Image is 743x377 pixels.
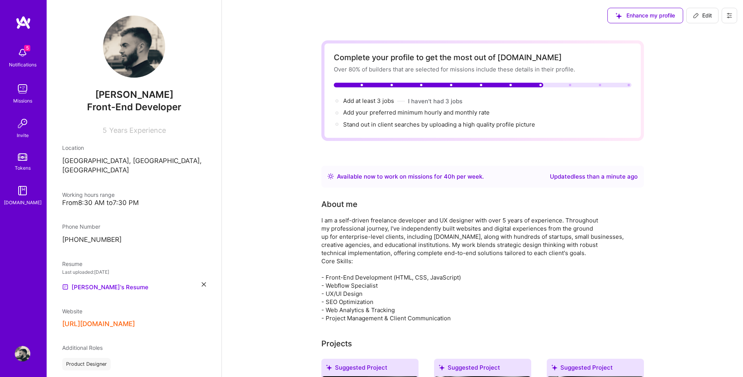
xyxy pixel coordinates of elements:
[343,97,394,104] span: Add at least 3 jobs
[693,12,712,19] span: Edit
[616,13,622,19] i: icon SuggestedTeams
[439,365,445,370] i: icon SuggestedTeams
[87,101,181,113] span: Front-End Developer
[62,89,206,101] span: [PERSON_NAME]
[103,126,107,134] span: 5
[444,173,452,180] span: 40
[15,45,30,61] img: bell
[328,173,334,179] img: Availability
[334,53,631,62] div: Complete your profile to get the most out of [DOMAIN_NAME]
[62,308,82,314] span: Website
[16,16,31,30] img: logo
[202,282,206,287] i: icon Close
[616,12,675,19] span: Enhance my profile
[62,358,111,370] div: Product Designer
[343,120,535,129] div: Stand out in client searches by uploading a high quality profile picture
[24,45,30,51] span: 5
[62,320,135,328] button: [URL][DOMAIN_NAME]
[9,61,37,69] div: Notifications
[103,16,165,78] img: User Avatar
[15,116,30,131] img: Invite
[13,97,32,105] div: Missions
[109,126,166,134] span: Years Experience
[62,235,206,245] p: [PHONE_NUMBER]
[4,198,42,207] div: [DOMAIN_NAME]
[321,198,358,210] div: About me
[15,164,31,172] div: Tokens
[321,216,632,322] div: I am a self-driven freelance developer and UX designer with over 5 years of experience. Throughou...
[62,156,206,175] p: [GEOGRAPHIC_DATA], [GEOGRAPHIC_DATA], [GEOGRAPHIC_DATA]
[62,199,206,207] div: From 8:30 AM to 7:30 PM
[62,282,148,292] a: [PERSON_NAME]'s Resume
[408,97,462,105] button: I haven't had 3 jobs
[18,153,27,161] img: tokens
[62,144,206,152] div: Location
[17,131,29,139] div: Invite
[550,172,638,181] div: Updated less than a minute ago
[337,172,484,181] div: Available now to work on missions for h per week .
[326,365,332,370] i: icon SuggestedTeams
[62,284,68,290] img: Resume
[62,268,206,276] div: Last uploaded: [DATE]
[62,261,82,267] span: Resume
[334,65,631,73] div: Over 80% of builders that are selected for missions include these details in their profile.
[62,344,103,351] span: Additional Roles
[15,183,30,198] img: guide book
[62,223,100,230] span: Phone Number
[62,191,115,198] span: Working hours range
[343,109,490,116] span: Add your preferred minimum hourly and monthly rate
[15,346,30,361] img: User Avatar
[321,338,352,349] div: Projects
[551,365,557,370] i: icon SuggestedTeams
[15,81,30,97] img: teamwork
